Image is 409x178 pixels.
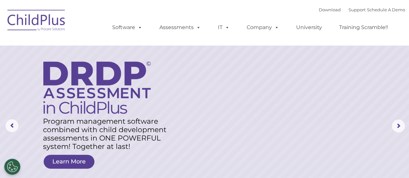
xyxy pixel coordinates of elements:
button: Cookies Settings [4,159,20,175]
a: Training Scramble!! [333,21,394,34]
a: Learn More [44,155,94,169]
span: Last name [90,43,110,47]
img: ChildPlus by Procare Solutions [4,5,69,37]
a: IT [211,21,236,34]
span: Phone number [90,69,117,74]
font: | [319,7,405,12]
a: University [290,21,328,34]
a: Support [349,7,366,12]
img: DRDP Assessment in ChildPlus [43,61,151,114]
a: Assessments [153,21,207,34]
a: Company [240,21,285,34]
rs-layer: Program management software combined with child development assessments in ONE POWERFUL system! T... [43,117,174,151]
a: Schedule A Demo [367,7,405,12]
a: Download [319,7,341,12]
a: Software [106,21,149,34]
